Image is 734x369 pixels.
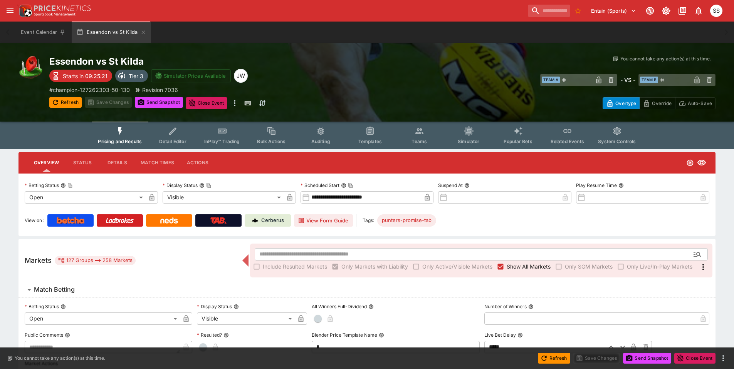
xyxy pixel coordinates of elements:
p: Tier 3 [129,72,143,80]
button: View Form Guide [294,214,353,227]
div: Visible [197,312,295,325]
svg: Visible [697,158,706,167]
button: Overtype [603,97,640,109]
button: Details [100,154,134,172]
svg: Open [686,159,694,167]
p: Display Status [163,182,198,189]
span: System Controls [598,139,636,144]
div: Open [25,312,180,325]
button: Copy To Clipboard [348,183,353,188]
span: Show All Markets [507,262,551,270]
span: Only Live/In-Play Markets [627,262,692,270]
button: No Bookmarks [572,5,584,17]
button: Open [690,247,704,261]
input: search [528,5,570,17]
svg: More [699,262,708,272]
p: Cerberus [261,217,284,224]
button: Refresh [49,97,82,108]
span: InPlay™ Trading [204,139,240,144]
button: Notifications [692,4,705,18]
p: Resulted? [197,332,222,338]
button: Suspend At [464,183,470,188]
button: Close Event [674,353,716,364]
div: Justin Walsh [234,69,248,83]
img: PriceKinetics [34,5,91,11]
button: Actions [180,154,215,172]
button: Sam Somerville [708,2,725,19]
p: Public Comments [25,332,63,338]
button: Status [65,154,100,172]
p: Betting Status [25,182,59,189]
button: Play Resume Time [618,183,624,188]
button: Override [639,97,675,109]
button: Close Event [186,97,227,109]
span: punters-promise-tab [377,217,436,224]
button: Match Betting [18,282,716,297]
button: Event Calendar [16,22,70,43]
button: more [230,97,239,109]
label: View on : [25,214,44,227]
span: Templates [358,139,382,144]
span: Include Resulted Markets [263,262,327,270]
p: Overtype [615,99,636,107]
div: 127 Groups 258 Markets [58,256,133,265]
img: Betcha [57,217,84,224]
span: Bulk Actions [257,139,286,144]
button: Live Bet Delay [517,332,523,338]
img: Cerberus [252,217,258,224]
div: Visible [163,191,284,204]
h6: Match Betting [34,286,75,294]
button: Copy To Clipboard [206,183,212,188]
div: Open [25,191,146,204]
p: All Winners Full-Dividend [312,303,367,310]
div: Start From [603,97,716,109]
p: Revision 7036 [142,86,178,94]
a: Cerberus [245,214,291,227]
button: open drawer [3,4,17,18]
h6: - VS - [620,76,635,84]
button: Resulted? [223,332,229,338]
span: Teams [412,139,427,144]
span: Related Events [551,139,584,144]
p: Auto-Save [688,99,712,107]
span: Team B [640,77,658,83]
button: Documentation [675,4,689,18]
span: Only SGM Markets [565,262,613,270]
button: Scheduled StartCopy To Clipboard [341,183,346,188]
span: Only Markets with Liability [341,262,408,270]
p: Scheduled Start [301,182,339,189]
div: Sam Somerville [710,5,722,17]
img: Sportsbook Management [34,13,76,16]
p: You cannot take any action(s) at this time. [15,355,105,362]
img: Neds [160,217,178,224]
button: Public Comments [65,332,70,338]
button: Display Status [233,304,239,309]
label: Tags: [363,214,374,227]
h5: Markets [25,256,52,265]
button: Match Times [134,154,180,172]
p: You cannot take any action(s) at this time. [620,55,711,62]
button: Auto-Save [675,97,716,109]
p: Blender Price Template Name [312,332,377,338]
span: Simulator [458,139,479,144]
button: Copy To Clipboard [67,183,73,188]
button: Betting StatusCopy To Clipboard [60,183,66,188]
div: Event type filters [92,122,642,149]
button: Simulator Prices Available [151,69,231,82]
span: Team A [542,77,560,83]
p: Suspend At [438,182,463,189]
button: Betting Status [60,304,66,309]
span: Auditing [311,139,330,144]
button: Number of Winners [528,304,534,309]
button: Blender Price Template Name [379,332,384,338]
button: Overview [28,154,65,172]
button: Toggle light/dark mode [659,4,673,18]
button: Refresh [538,353,570,364]
button: Send Snapshot [623,353,671,364]
p: Display Status [197,303,232,310]
button: Connected to PK [643,4,657,18]
p: Override [652,99,672,107]
button: Display StatusCopy To Clipboard [199,183,205,188]
span: Only Active/Visible Markets [422,262,492,270]
button: more [719,354,728,363]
